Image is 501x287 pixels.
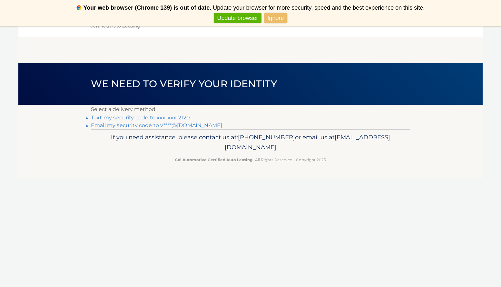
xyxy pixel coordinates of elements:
[238,134,295,141] span: [PHONE_NUMBER]
[95,156,406,163] p: - All Rights Reserved - Copyright 2025
[91,105,410,114] p: Select a delivery method:
[95,132,406,153] p: If you need assistance, please contact us at: or email us at
[214,13,261,23] a: Update browser
[83,5,211,11] b: Your web browser (Chrome 139) is out of date.
[91,78,277,90] span: We need to verify your identity
[213,5,425,11] span: Update your browser for more security, speed and the best experience on this site.
[91,122,222,128] a: Email my security code to v****@[DOMAIN_NAME]
[91,115,190,121] a: Text my security code to xxx-xxx-2120
[264,13,287,23] a: Ignore
[175,157,252,162] strong: Cal Automotive Certified Auto Leasing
